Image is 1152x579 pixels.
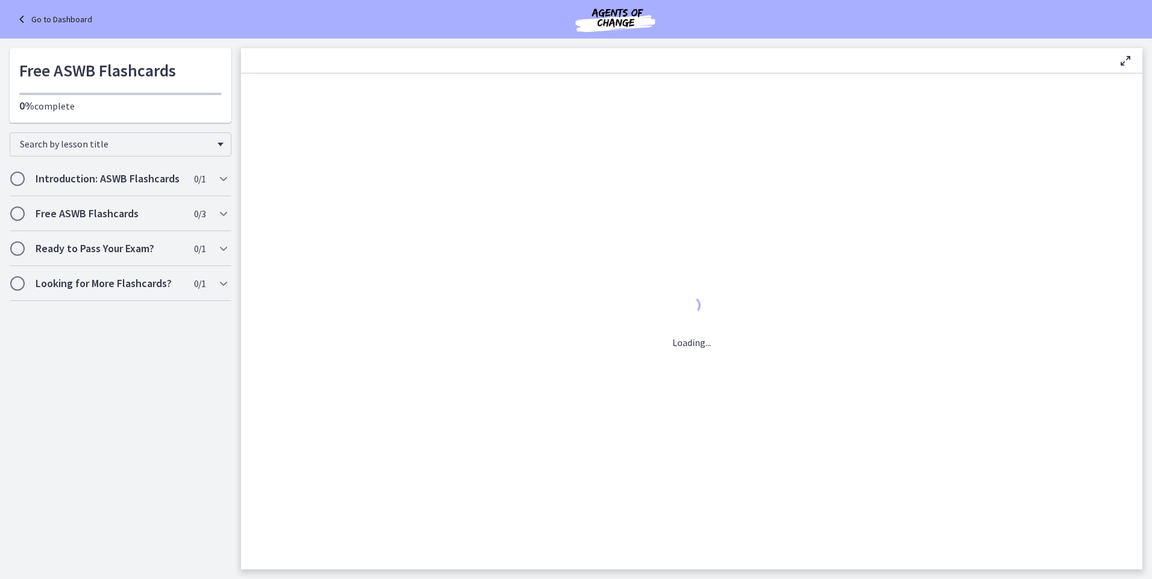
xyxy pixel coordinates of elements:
h2: Introduction: ASWB Flashcards [36,172,183,186]
div: Search by lesson title [10,132,231,156]
p: complete [19,99,222,113]
div: 1 [672,293,711,321]
span: Search by lesson title [20,138,211,150]
span: 0 / 3 [194,206,205,221]
h2: Free ASWB Flashcards [36,206,183,221]
p: Loading... [672,335,711,350]
span: 0 / 1 [194,172,205,186]
h2: Ready to Pass Your Exam? [36,241,183,256]
span: 0% [19,99,34,113]
h1: Free ASWB Flashcards [19,58,222,83]
a: Go to Dashboard [14,12,92,26]
h2: Looking for More Flashcards? [36,276,183,291]
span: 0 / 1 [194,241,205,256]
img: Agents of Change [543,5,687,34]
span: 0 / 1 [194,276,205,291]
